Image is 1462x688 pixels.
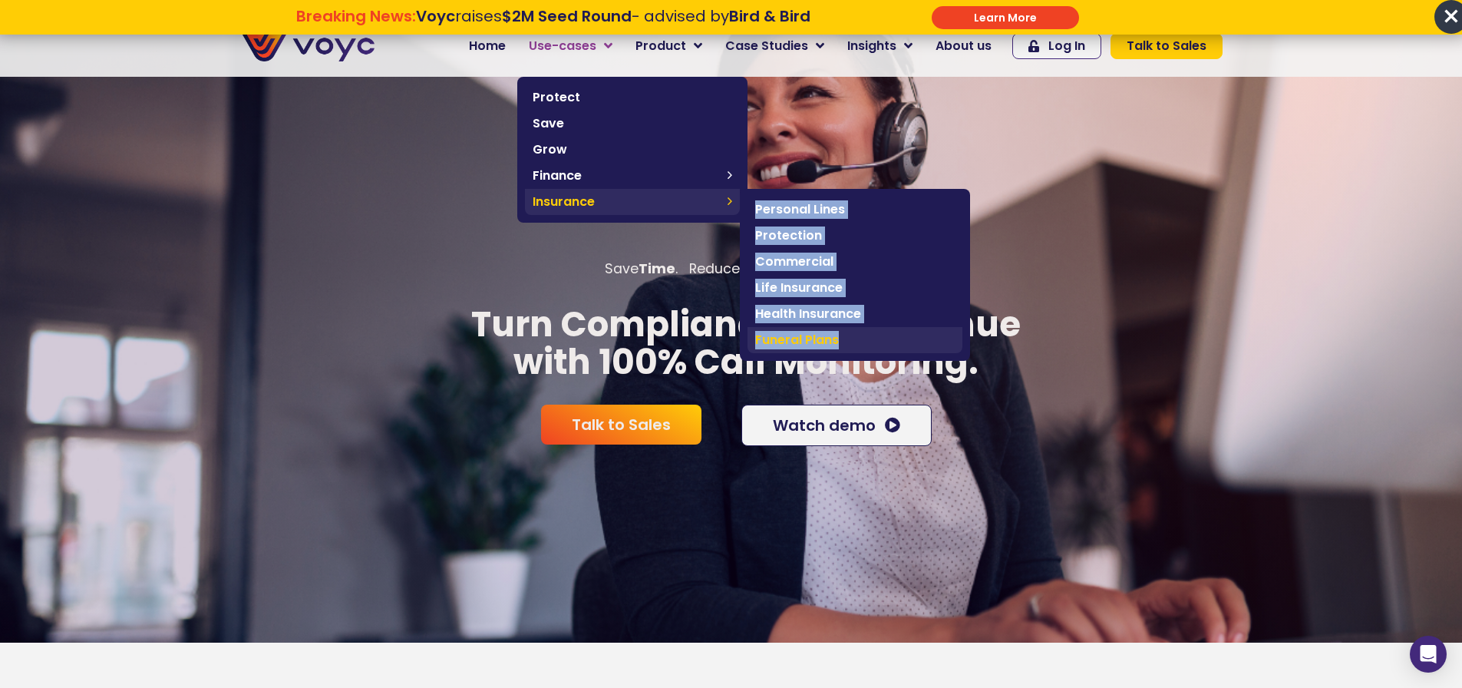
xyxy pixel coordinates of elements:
div: Submit [932,6,1079,29]
strong: Breaking News: [296,5,416,27]
a: Insights [836,31,924,61]
a: Case Studies [714,31,836,61]
a: About us [924,31,1003,61]
span: Insights [847,37,896,55]
a: Protect [525,84,740,111]
a: Health Insurance [748,301,962,327]
a: Talk to Sales [1111,33,1223,59]
span: Commercial [755,253,955,271]
span: About us [936,37,992,55]
a: Home [457,31,517,61]
span: Personal Lines [755,200,955,219]
strong: Voyc [416,5,455,27]
a: Protection [748,223,962,249]
a: Save [525,111,740,137]
span: Protect [533,88,732,107]
span: Funeral Plans [755,331,955,349]
a: Product [624,31,714,61]
span: Grow [533,141,732,159]
div: Open Intercom Messenger [1410,636,1447,673]
a: Funeral Plans [748,327,962,353]
a: Talk to Sales [541,405,701,445]
span: Life Insurance [755,279,955,297]
span: raises - advised by [416,5,810,27]
span: Protection [755,227,955,245]
b: Time [639,260,675,278]
a: Life Insurance [748,275,962,301]
span: Finance [533,167,720,185]
span: Save [533,114,732,133]
span: Talk to Sales [1127,40,1206,52]
a: Log In [1012,33,1101,59]
div: Breaking News: Voyc raises $2M Seed Round - advised by Bird & Bird [218,7,888,44]
strong: $2M Seed Round [502,5,632,27]
a: Grow [525,137,740,163]
span: Log In [1048,40,1085,52]
a: Use-cases [517,31,624,61]
span: Health Insurance [755,305,955,323]
strong: Bird & Bird [729,5,810,27]
span: Product [635,37,686,55]
span: Case Studies [725,37,808,55]
a: Personal Lines [748,197,962,223]
img: voyc-full-logo [240,31,375,61]
span: Talk to Sales [572,417,671,432]
span: Use-cases [529,37,596,55]
a: Watch demo [741,405,932,446]
a: Insurance [525,189,740,215]
span: Insurance [533,193,720,211]
span: Watch demo [773,418,876,433]
a: Finance [525,163,740,189]
a: Commercial [748,249,962,275]
span: Home [469,37,506,55]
